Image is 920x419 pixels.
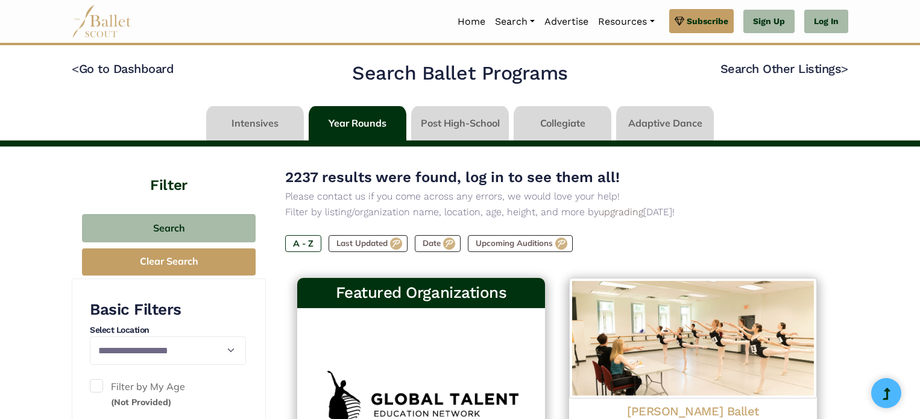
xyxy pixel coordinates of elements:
span: 2237 results were found, log in to see them all! [285,169,620,186]
label: A - Z [285,235,321,252]
h3: Basic Filters [90,300,246,320]
a: Advertise [540,9,593,34]
label: Filter by My Age [90,379,246,410]
label: Upcoming Auditions [468,235,573,252]
li: Year Rounds [306,106,409,140]
small: (Not Provided) [111,397,171,408]
li: Adaptive Dance [614,106,716,140]
code: < [72,61,79,76]
h4: [PERSON_NAME] Ballet [579,403,807,419]
label: Last Updated [329,235,408,252]
img: gem.svg [675,14,684,28]
a: Subscribe [669,9,734,33]
a: Home [453,9,490,34]
a: Search Other Listings> [720,61,848,76]
h3: Featured Organizations [307,283,535,303]
li: Collegiate [511,106,614,140]
button: Clear Search [82,248,256,276]
a: Search [490,9,540,34]
button: Search [82,214,256,242]
span: Subscribe [687,14,728,28]
a: <Go to Dashboard [72,61,174,76]
code: > [841,61,848,76]
label: Date [415,235,461,252]
p: Filter by listing/organization name, location, age, height, and more by [DATE]! [285,204,829,220]
li: Intensives [204,106,306,140]
a: upgrading [599,206,643,218]
a: Resources [593,9,659,34]
h2: Search Ballet Programs [352,61,567,86]
img: Logo [569,278,817,399]
h4: Filter [72,146,266,196]
p: Please contact us if you come across any errors, we would love your help! [285,189,829,204]
h4: Select Location [90,324,246,336]
li: Post High-School [409,106,511,140]
a: Sign Up [743,10,795,34]
a: Log In [804,10,848,34]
